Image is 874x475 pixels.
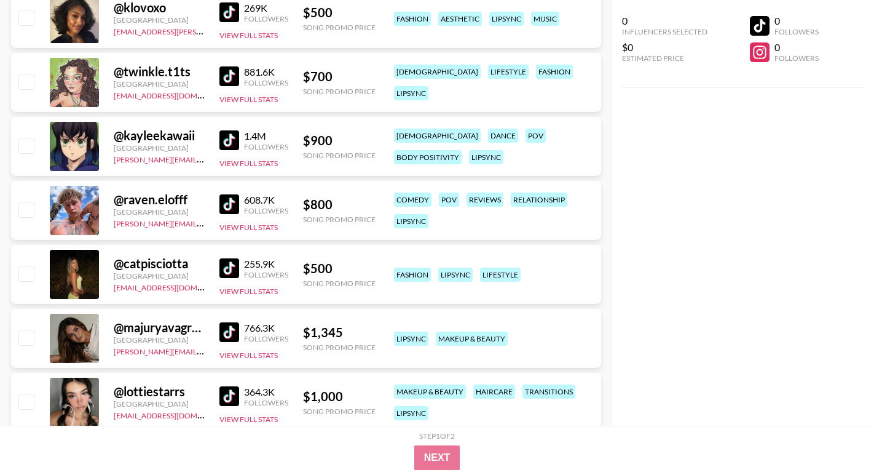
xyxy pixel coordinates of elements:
div: @ kayleekawaii [114,128,205,143]
div: Followers [774,27,819,36]
div: Song Promo Price [303,215,376,224]
div: Followers [244,14,288,23]
div: [GEOGRAPHIC_DATA] [114,335,205,345]
div: pov [439,193,459,207]
div: @ catpisciotta [114,256,205,271]
div: $ 900 [303,133,376,148]
div: 1.4M [244,130,288,142]
div: pov [526,129,546,143]
div: 255.9K [244,258,288,270]
a: [PERSON_NAME][EMAIL_ADDRESS][DOMAIN_NAME] [114,217,296,228]
img: TikTok [219,66,239,86]
div: haircare [473,385,515,399]
div: Followers [774,54,819,63]
div: lipsync [394,406,428,420]
div: lipsync [469,150,503,164]
button: View Full Stats [219,287,278,296]
a: [PERSON_NAME][EMAIL_ADDRESS][DOMAIN_NAME] [114,345,296,356]
img: TikTok [219,130,239,150]
div: @ majuryavagrace [114,320,205,335]
div: 766.3K [244,322,288,334]
div: $ 500 [303,261,376,276]
div: relationship [511,193,567,207]
div: $ 800 [303,197,376,212]
div: 881.6K [244,66,288,78]
div: [DEMOGRAPHIC_DATA] [394,65,481,79]
div: Step 1 of 2 [419,431,455,441]
div: @ twinkle.t1ts [114,64,205,79]
div: Followers [244,78,288,87]
div: transitions [522,385,575,399]
div: lipsync [394,214,428,228]
a: [EMAIL_ADDRESS][DOMAIN_NAME] [114,409,237,420]
div: Song Promo Price [303,279,376,288]
div: lipsync [394,86,428,100]
div: fashion [394,268,431,282]
div: lipsync [489,12,524,26]
div: reviews [467,193,503,207]
div: Followers [244,206,288,215]
div: [GEOGRAPHIC_DATA] [114,399,205,409]
div: lifestyle [488,65,529,79]
img: TikTok [219,2,239,22]
div: 0 [622,15,707,27]
div: Song Promo Price [303,87,376,96]
div: makeup & beauty [394,385,466,399]
div: Estimated Price [622,54,707,63]
div: [GEOGRAPHIC_DATA] [114,143,205,153]
button: View Full Stats [219,351,278,360]
div: 0 [774,15,819,27]
div: comedy [394,193,431,207]
a: [EMAIL_ADDRESS][DOMAIN_NAME] [114,89,237,100]
div: 608.7K [244,194,288,206]
div: lipsync [438,268,473,282]
div: Influencers Selected [622,27,707,36]
div: fashion [536,65,573,79]
a: [PERSON_NAME][EMAIL_ADDRESS][DOMAIN_NAME] [114,153,296,164]
a: [EMAIL_ADDRESS][DOMAIN_NAME] [114,281,237,292]
img: TikTok [219,322,239,342]
div: $ 1,345 [303,325,376,340]
div: Song Promo Price [303,343,376,352]
div: 0 [774,41,819,54]
img: TikTok [219,386,239,406]
div: fashion [394,12,431,26]
button: View Full Stats [219,159,278,168]
div: aesthetic [438,12,482,26]
button: View Full Stats [219,415,278,424]
div: Followers [244,398,288,407]
div: [GEOGRAPHIC_DATA] [114,271,205,281]
div: @ raven.elofff [114,192,205,207]
img: TikTok [219,258,239,278]
div: Followers [244,142,288,151]
div: [GEOGRAPHIC_DATA] [114,15,205,25]
div: Song Promo Price [303,23,376,32]
div: 269K [244,2,288,14]
div: makeup & beauty [436,332,508,346]
div: [GEOGRAPHIC_DATA] [114,79,205,89]
iframe: Drift Widget Chat Controller [813,413,859,460]
div: $0 [622,41,707,54]
button: Next [414,445,460,470]
div: dance [488,129,518,143]
div: $ 700 [303,69,376,84]
button: View Full Stats [219,31,278,40]
div: Followers [244,334,288,343]
div: $ 500 [303,5,376,20]
div: 364.3K [244,386,288,398]
div: Song Promo Price [303,151,376,160]
div: Song Promo Price [303,407,376,416]
div: Followers [244,270,288,279]
button: View Full Stats [219,223,278,232]
div: lifestyle [480,268,521,282]
div: body positivity [394,150,462,164]
div: @ lottiestarrs [114,384,205,399]
div: $ 1,000 [303,389,376,404]
div: lipsync [394,332,428,346]
a: [EMAIL_ADDRESS][PERSON_NAME][DOMAIN_NAME] [114,25,296,36]
img: TikTok [219,194,239,214]
button: View Full Stats [219,95,278,104]
div: music [531,12,559,26]
div: [DEMOGRAPHIC_DATA] [394,129,481,143]
div: [GEOGRAPHIC_DATA] [114,207,205,217]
